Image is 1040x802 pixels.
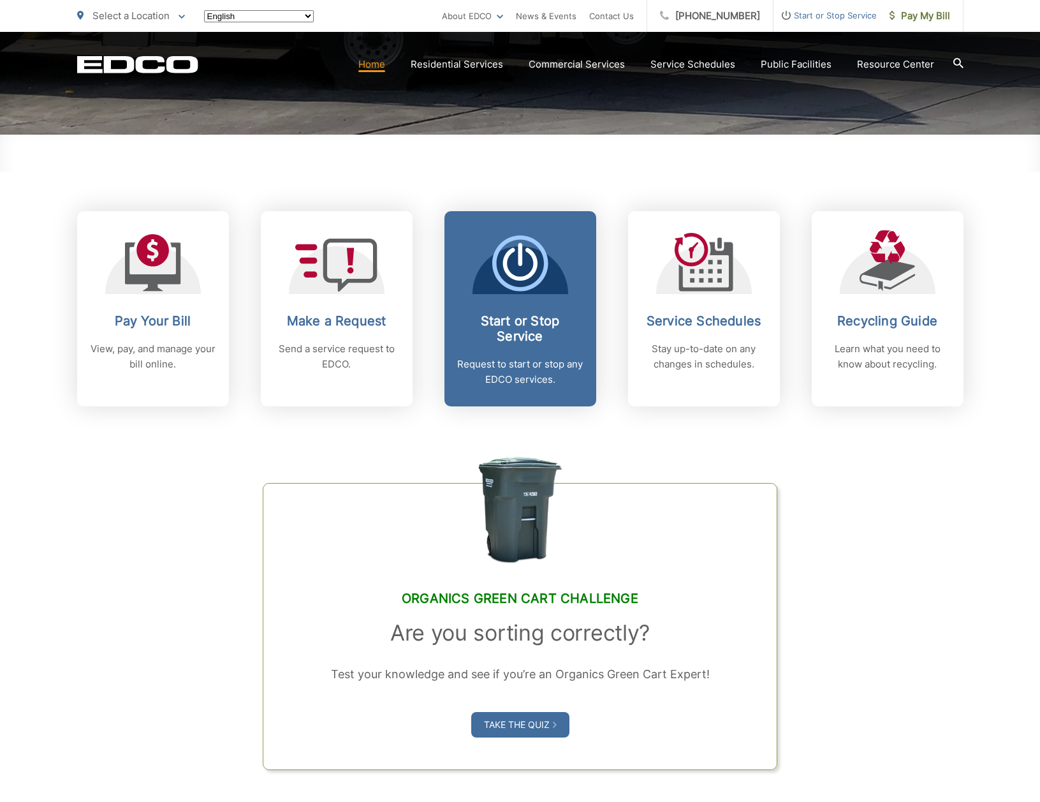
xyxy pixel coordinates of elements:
a: Residential Services [411,57,503,72]
h3: Are you sorting correctly? [295,620,744,646]
p: View, pay, and manage your bill online. [90,341,216,372]
p: Learn what you need to know about recycling. [824,341,951,372]
a: EDCD logo. Return to the homepage. [77,56,198,73]
span: Select a Location [92,10,170,22]
h2: Service Schedules [641,313,767,329]
a: Contact Us [589,8,634,24]
h2: Organics Green Cart Challenge [295,591,744,606]
a: Home [358,57,385,72]
p: Test your knowledge and see if you’re an Organics Green Cart Expert! [295,665,744,684]
a: Service Schedules Stay up-to-date on any changes in schedules. [628,211,780,406]
a: Service Schedules [650,57,735,72]
a: Pay Your Bill View, pay, and manage your bill online. [77,211,229,406]
p: Send a service request to EDCO. [274,341,400,372]
h2: Start or Stop Service [457,313,583,344]
a: Take the Quiz [471,712,569,738]
a: News & Events [516,8,576,24]
select: Select a language [204,10,314,22]
a: Commercial Services [529,57,625,72]
p: Stay up-to-date on any changes in schedules. [641,341,767,372]
p: Request to start or stop any EDCO services. [457,357,583,387]
h2: Make a Request [274,313,400,329]
h2: Pay Your Bill [90,313,216,329]
a: Resource Center [857,57,934,72]
a: Public Facilities [761,57,831,72]
h2: Recycling Guide [824,313,951,329]
a: Make a Request Send a service request to EDCO. [261,211,413,406]
a: Recycling Guide Learn what you need to know about recycling. [812,211,963,406]
a: About EDCO [442,8,503,24]
span: Pay My Bill [890,8,950,24]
